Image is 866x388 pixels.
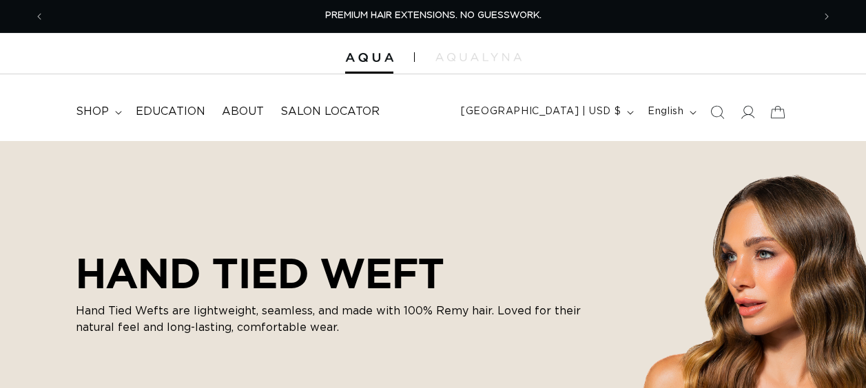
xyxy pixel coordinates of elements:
img: aqualyna.com [435,53,522,61]
img: Aqua Hair Extensions [345,53,393,63]
button: Previous announcement [24,3,54,30]
span: shop [76,105,109,119]
summary: Search [702,97,732,127]
span: [GEOGRAPHIC_DATA] | USD $ [461,105,621,119]
span: PREMIUM HAIR EXTENSIONS. NO GUESSWORK. [325,11,542,20]
h2: HAND TIED WEFT [76,249,599,297]
button: Next announcement [812,3,842,30]
a: Salon Locator [272,96,388,127]
a: Education [127,96,214,127]
button: English [639,99,702,125]
span: About [222,105,264,119]
button: [GEOGRAPHIC_DATA] | USD $ [453,99,639,125]
p: Hand Tied Wefts are lightweight, seamless, and made with 100% Remy hair. Loved for their natural ... [76,303,599,336]
span: Salon Locator [280,105,380,119]
summary: shop [68,96,127,127]
a: About [214,96,272,127]
span: English [648,105,683,119]
span: Education [136,105,205,119]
